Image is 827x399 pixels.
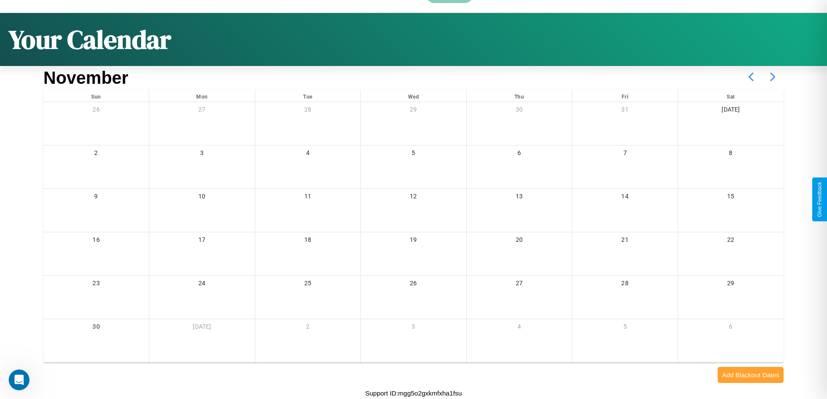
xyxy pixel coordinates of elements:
[361,232,466,250] div: 19
[572,102,678,120] div: 31
[255,276,361,293] div: 25
[255,89,361,102] div: Tue
[149,145,255,163] div: 3
[149,189,255,207] div: 10
[255,189,361,207] div: 11
[467,145,572,163] div: 6
[43,145,149,163] div: 2
[361,102,466,120] div: 29
[572,232,678,250] div: 21
[467,102,572,120] div: 30
[678,89,784,102] div: Sat
[678,232,784,250] div: 22
[361,89,466,102] div: Wed
[678,145,784,163] div: 8
[678,319,784,337] div: 6
[9,22,171,57] h1: Your Calendar
[467,319,572,337] div: 4
[572,276,678,293] div: 28
[149,276,255,293] div: 24
[361,145,466,163] div: 5
[149,102,255,120] div: 27
[43,319,149,337] div: 30
[255,319,361,337] div: 2
[718,367,784,383] button: Add Blackout Dates
[467,89,572,102] div: Thu
[817,182,823,217] div: Give Feedback
[572,145,678,163] div: 7
[43,232,149,250] div: 16
[9,369,30,390] iframe: Intercom live chat
[467,232,572,250] div: 20
[572,189,678,207] div: 14
[678,102,784,120] div: [DATE]
[149,319,255,337] div: [DATE]
[361,189,466,207] div: 12
[361,276,466,293] div: 26
[572,319,678,337] div: 5
[149,89,255,102] div: Mon
[43,276,149,293] div: 23
[572,89,678,102] div: Fri
[43,68,128,88] h2: November
[678,276,784,293] div: 29
[255,232,361,250] div: 18
[255,102,361,120] div: 28
[361,319,466,337] div: 3
[43,102,149,120] div: 26
[43,89,149,102] div: Sun
[467,189,572,207] div: 13
[255,145,361,163] div: 4
[365,387,462,399] p: Support ID: mgg5o2gxkmfxha1fsu
[467,276,572,293] div: 27
[149,232,255,250] div: 17
[43,189,149,207] div: 9
[678,189,784,207] div: 15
